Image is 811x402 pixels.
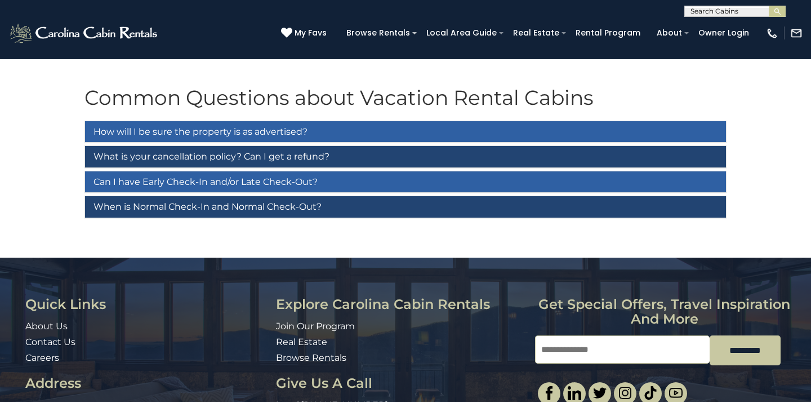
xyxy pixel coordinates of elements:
a: What is your cancellation policy? Can I get a refund? [85,146,726,167]
img: twitter-single.svg [593,386,607,400]
h3: Get special offers, travel inspiration and more [535,297,794,327]
h3: Quick Links [25,297,268,312]
img: White-1-2.png [8,22,161,45]
a: When is Normal Check-In and Normal Check-Out? [85,196,726,218]
h3: Give Us A Call [276,376,527,391]
a: Careers [25,352,59,363]
a: My Favs [281,27,329,39]
span: My Favs [295,27,327,39]
img: youtube-light.svg [669,386,683,400]
h3: Explore Carolina Cabin Rentals [276,297,527,312]
a: Real Estate [276,337,327,347]
a: About [651,24,688,42]
a: Contact Us [25,337,75,347]
img: phone-regular-white.png [766,27,778,39]
a: Join Our Program [276,321,355,332]
a: Browse Rentals [276,352,346,363]
a: How will I be sure the property is as advertised? [85,121,726,143]
a: Browse Rentals [341,24,416,42]
h1: Common Questions about Vacation Rental Cabins [84,87,727,109]
a: Owner Login [693,24,755,42]
h3: Address [25,376,268,391]
a: Rental Program [570,24,646,42]
a: About Us [25,321,68,332]
a: Can I have Early Check-In and/or Late Check-Out? [85,171,726,193]
img: tiktok.svg [644,386,657,400]
img: facebook-single.svg [542,386,556,400]
a: Real Estate [507,24,565,42]
img: instagram-single.svg [618,386,632,400]
img: linkedin-single.svg [568,386,581,400]
img: mail-regular-white.png [790,27,803,39]
a: Local Area Guide [421,24,502,42]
